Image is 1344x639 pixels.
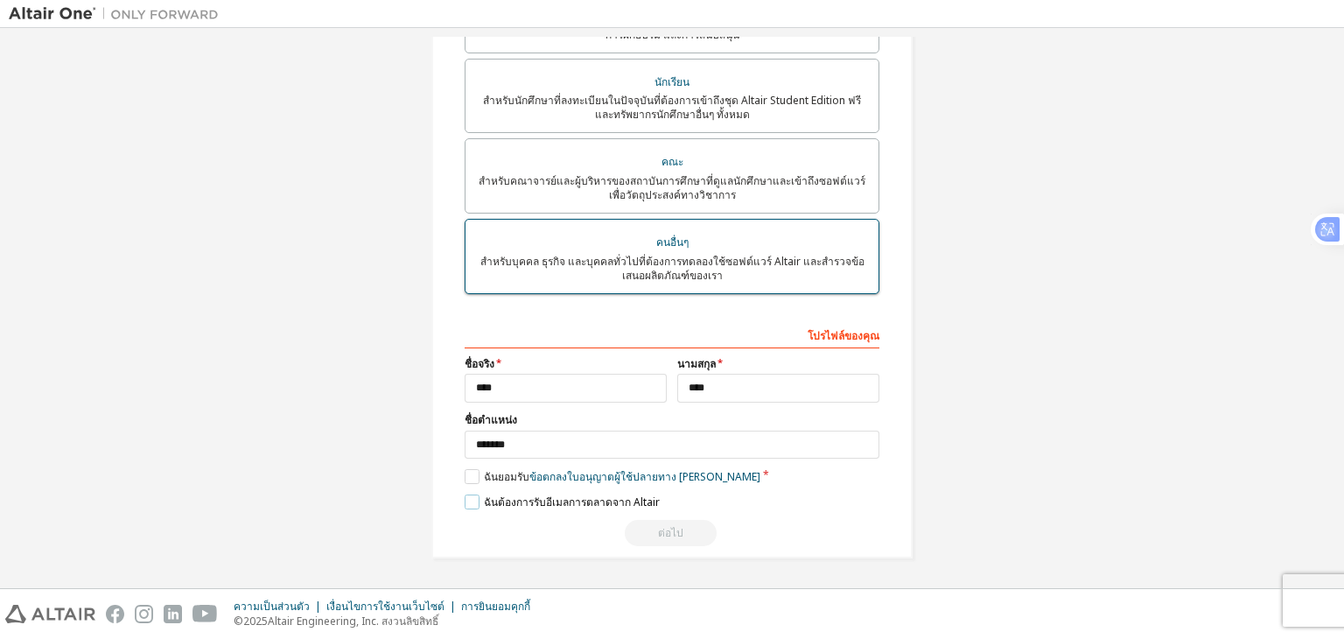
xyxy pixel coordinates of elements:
[9,5,227,23] img: อัลแตร์วัน
[484,495,660,509] font: ฉันต้องการรับอีเมลการตลาดจาก Altair
[135,605,153,623] img: instagram.svg
[192,605,218,623] img: youtube.svg
[661,154,683,169] font: คณะ
[808,328,879,343] font: โปรไฟล์ของคุณ
[243,614,268,628] font: 2025
[106,605,124,623] img: facebook.svg
[656,235,689,249] font: คนอื่นๆ
[483,93,861,122] font: สำหรับนักศึกษาที่ลงทะเบียนในปัจจุบันที่ต้องการเข้าถึงชุด Altair Student Edition ฟรีและทรัพยากรนัก...
[326,599,444,614] font: เงื่อนไขการใช้งานเว็บไซต์
[234,614,243,628] font: ©
[234,599,310,614] font: ความเป็นส่วนตัว
[479,173,865,202] font: สำหรับคณาจารย์และผู้บริหารของสถาบันการศึกษาที่ดูแลนักศึกษาและเข้าถึงซอฟต์แวร์เพื่อวัตถุประสงค์ทาง...
[465,412,517,427] font: ชื่อตำแหน่ง
[677,356,716,371] font: นามสกุล
[654,74,689,89] font: นักเรียน
[484,469,529,484] font: ฉันยอมรับ
[164,605,182,623] img: linkedin.svg
[465,356,494,371] font: ชื่อจริง
[679,469,760,484] font: [PERSON_NAME]
[465,520,879,546] div: You need to provide your academic email
[480,254,864,283] font: สำหรับบุคคล ธุรกิจ และบุคคลทั่วไปที่ต้องการทดลองใช้ซอฟต์แวร์ Altair และสำรวจข้อเสนอผลิตภัณฑ์ของเรา
[529,469,676,484] font: ข้อตกลงใบอนุญาตผู้ใช้ปลายทาง
[268,614,438,628] font: Altair Engineering, Inc. สงวนลิขสิทธิ์
[461,599,530,614] font: การยินยอมคุกกี้
[5,605,95,623] img: altair_logo.svg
